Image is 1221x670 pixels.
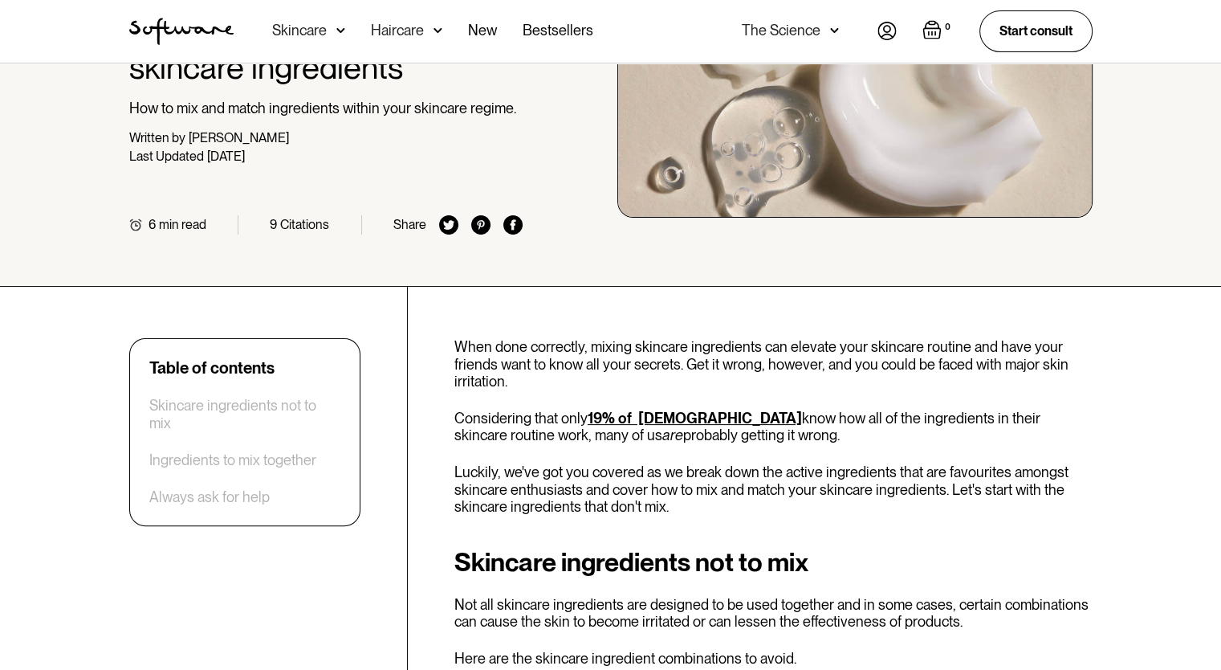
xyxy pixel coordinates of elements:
div: 0 [942,20,954,35]
p: Luckily, we've got you covered as we break down the active ingredients that are favourites amongs... [454,464,1093,516]
div: Written by [129,130,185,145]
div: Citations [280,217,329,232]
p: When done correctly, mixing skincare ingredients can elevate your skincare routine and have your ... [454,338,1093,390]
a: 19% of [DEMOGRAPHIC_DATA] [588,410,802,427]
p: Here are the skincare ingredient combinations to avoid. [454,650,1093,668]
div: [PERSON_NAME] [189,130,289,145]
div: [DATE] [207,149,245,164]
div: 6 [149,217,156,232]
a: Skincare ingredients not to mix [149,397,340,431]
div: Skincare [272,22,327,39]
div: Table of contents [149,358,275,378]
a: Open empty cart [922,20,954,43]
div: The Science [742,22,820,39]
div: Haircare [371,22,424,39]
img: arrow down [433,22,442,39]
a: Ingredients to mix together [149,451,316,469]
p: Considering that only know how all of the ingredients in their skincare routine work, many of us ... [454,410,1093,444]
div: min read [159,217,206,232]
a: home [129,18,234,45]
div: Last Updated [129,149,204,164]
img: twitter icon [439,215,458,235]
div: 9 [270,217,277,232]
p: Not all skincare ingredients are designed to be used together and in some cases, certain combinat... [454,596,1093,631]
em: are [662,427,683,443]
h2: Skincare ingredients not to mix [454,548,1093,577]
img: Software Logo [129,18,234,45]
p: How to mix and match ingredients within your skincare regime. [129,100,523,117]
div: Share [393,217,426,232]
img: facebook icon [503,215,523,235]
img: pinterest icon [471,215,490,235]
img: arrow down [830,22,839,39]
img: arrow down [336,22,345,39]
a: Always ask for help [149,488,270,506]
a: Start consult [979,10,1093,51]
